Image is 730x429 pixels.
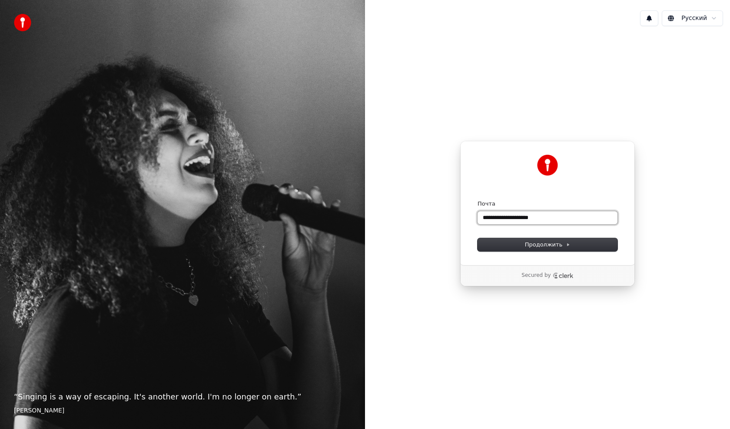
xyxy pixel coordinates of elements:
[14,391,351,403] p: “ Singing is a way of escaping. It's another world. I'm no longer on earth. ”
[14,14,31,31] img: youka
[553,273,574,279] a: Clerk logo
[478,238,617,251] button: Продолжить
[525,241,571,249] span: Продолжить
[14,406,351,415] footer: [PERSON_NAME]
[537,155,558,176] img: Youka
[521,272,551,279] p: Secured by
[478,200,495,208] label: Почта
